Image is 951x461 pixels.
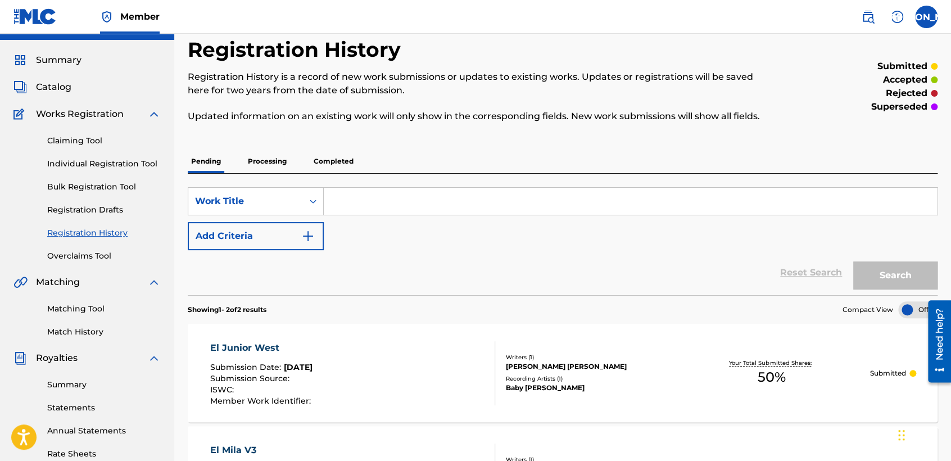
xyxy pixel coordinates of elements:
div: Writers ( 1 ) [506,353,673,361]
p: submitted [877,60,927,73]
img: 9d2ae6d4665cec9f34b9.svg [301,229,315,243]
p: Completed [310,150,357,173]
img: Royalties [13,351,27,365]
form: Search Form [188,187,938,295]
img: Top Rightsholder [100,10,114,24]
img: expand [147,275,161,289]
span: Catalog [36,80,71,94]
div: Arrastrar [898,418,905,452]
span: Submission Source : [210,373,292,383]
p: superseded [871,100,927,114]
img: help [890,10,904,24]
div: Widget de chat [895,407,951,461]
div: Baby [PERSON_NAME] [506,383,673,393]
img: search [861,10,875,24]
img: Matching [13,275,28,289]
p: Showing 1 - 2 of 2 results [188,305,266,315]
a: Bulk Registration Tool [47,181,161,193]
span: Royalties [36,351,78,365]
a: Registration History [47,227,161,239]
p: Updated information on an existing work will only show in the corresponding fields. New work subm... [188,110,765,123]
p: Pending [188,150,224,173]
span: Works Registration [36,107,124,121]
span: Member [120,10,160,23]
span: Member Work Identifier : [210,396,314,406]
span: Submission Date : [210,362,284,372]
p: accepted [883,73,927,87]
div: Help [886,6,908,28]
p: Processing [244,150,290,173]
iframe: Resource Center [920,296,951,387]
a: Annual Statements [47,425,161,437]
div: Recording Artists ( 1 ) [506,374,673,383]
p: rejected [886,87,927,100]
a: CatalogCatalog [13,80,71,94]
span: ISWC : [210,385,237,395]
img: expand [147,107,161,121]
a: SummarySummary [13,53,81,67]
a: Public Search [857,6,879,28]
a: Overclaims Tool [47,250,161,262]
img: Catalog [13,80,27,94]
p: Your Total Submitted Shares: [729,359,814,367]
a: El Junior WestSubmission Date:[DATE]Submission Source:ISWC:Member Work Identifier:Writers (1)[PER... [188,324,938,422]
h2: Registration History [188,37,406,62]
a: Match History [47,326,161,338]
span: Summary [36,53,81,67]
a: Rate Sheets [47,448,161,460]
div: [PERSON_NAME] [PERSON_NAME] [506,361,673,372]
div: User Menu [915,6,938,28]
a: Claiming Tool [47,135,161,147]
a: Summary [47,379,161,391]
iframe: Chat Widget [895,407,951,461]
img: Works Registration [13,107,28,121]
span: Matching [36,275,80,289]
img: MLC Logo [13,8,57,25]
a: Registration Drafts [47,204,161,216]
a: Statements [47,402,161,414]
div: Work Title [195,195,296,208]
img: Summary [13,53,27,67]
p: Registration History is a record of new work submissions or updates to existing works. Updates or... [188,70,765,97]
span: 50 % [758,367,786,387]
p: Submitted [870,368,906,378]
div: El Junior West [210,341,314,355]
span: Compact View [843,305,893,315]
span: [DATE] [284,362,313,372]
a: Individual Registration Tool [47,158,161,170]
img: expand [147,351,161,365]
div: El Mila V3 [210,444,314,457]
a: Matching Tool [47,303,161,315]
button: Add Criteria [188,222,324,250]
